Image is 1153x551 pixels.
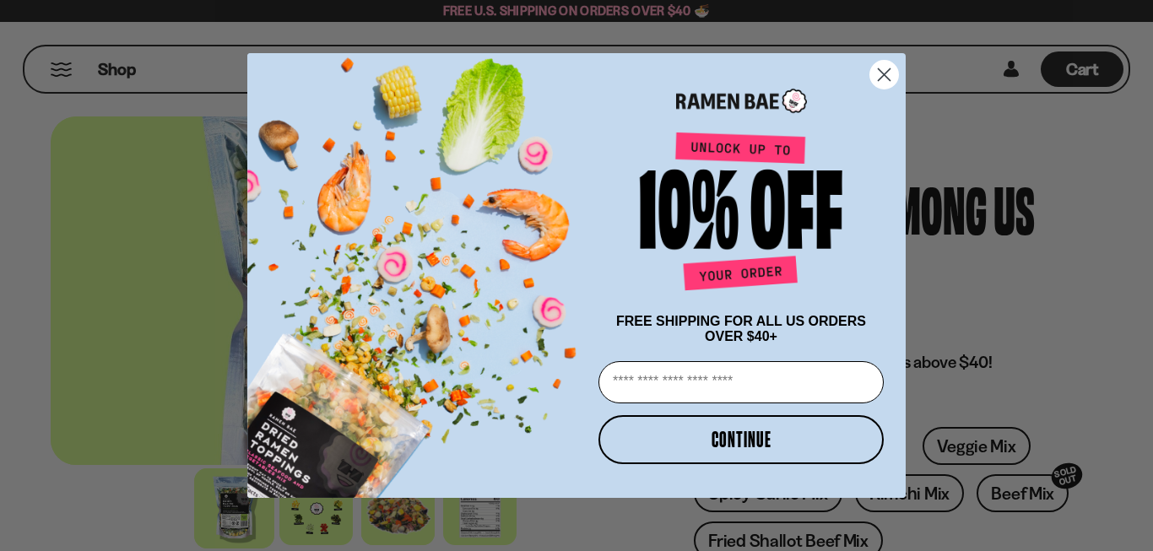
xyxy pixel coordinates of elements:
[616,314,866,343] span: FREE SHIPPING FOR ALL US ORDERS OVER $40+
[869,60,899,89] button: Close dialog
[247,39,592,498] img: ce7035ce-2e49-461c-ae4b-8ade7372f32c.png
[676,87,807,115] img: Ramen Bae Logo
[636,132,847,297] img: Unlock up to 10% off
[598,415,884,464] button: CONTINUE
